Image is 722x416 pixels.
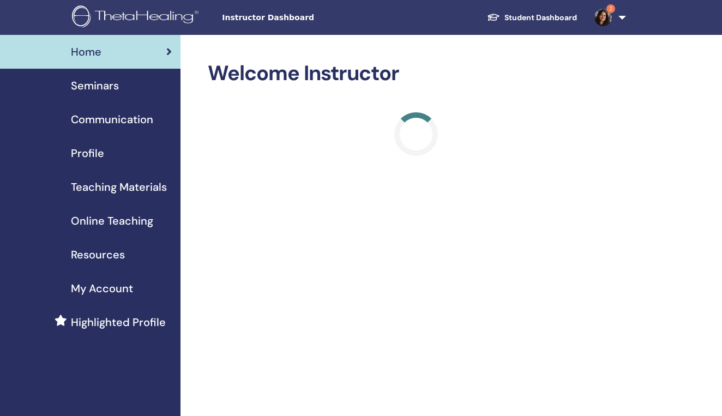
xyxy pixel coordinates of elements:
[71,44,101,60] span: Home
[71,246,125,263] span: Resources
[71,145,104,161] span: Profile
[487,13,500,22] img: graduation-cap-white.svg
[594,9,612,26] img: default.jpg
[71,213,153,229] span: Online Teaching
[71,77,119,94] span: Seminars
[208,61,624,86] h2: Welcome Instructor
[71,111,153,128] span: Communication
[222,12,386,23] span: Instructor Dashboard
[478,8,586,28] a: Student Dashboard
[606,4,615,13] span: 2
[72,5,202,30] img: logo.png
[71,314,166,330] span: Highlighted Profile
[71,280,133,297] span: My Account
[71,179,167,195] span: Teaching Materials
